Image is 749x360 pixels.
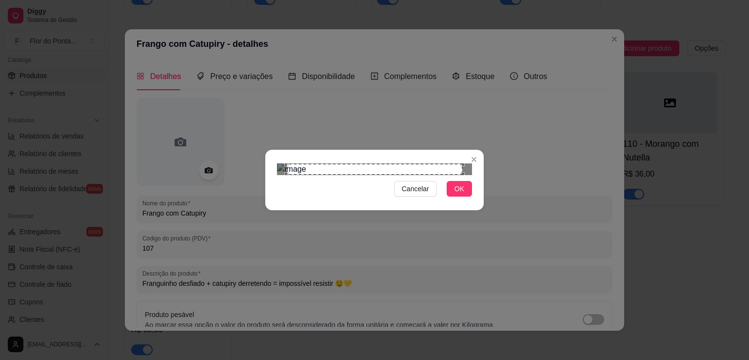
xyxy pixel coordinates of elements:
span: OK [454,183,464,194]
button: Close [466,152,482,167]
span: Cancelar [402,183,429,194]
div: Use the arrow keys to move the crop selection area [287,164,462,175]
button: OK [447,181,472,197]
button: Cancelar [394,181,437,197]
img: image [277,163,472,175]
